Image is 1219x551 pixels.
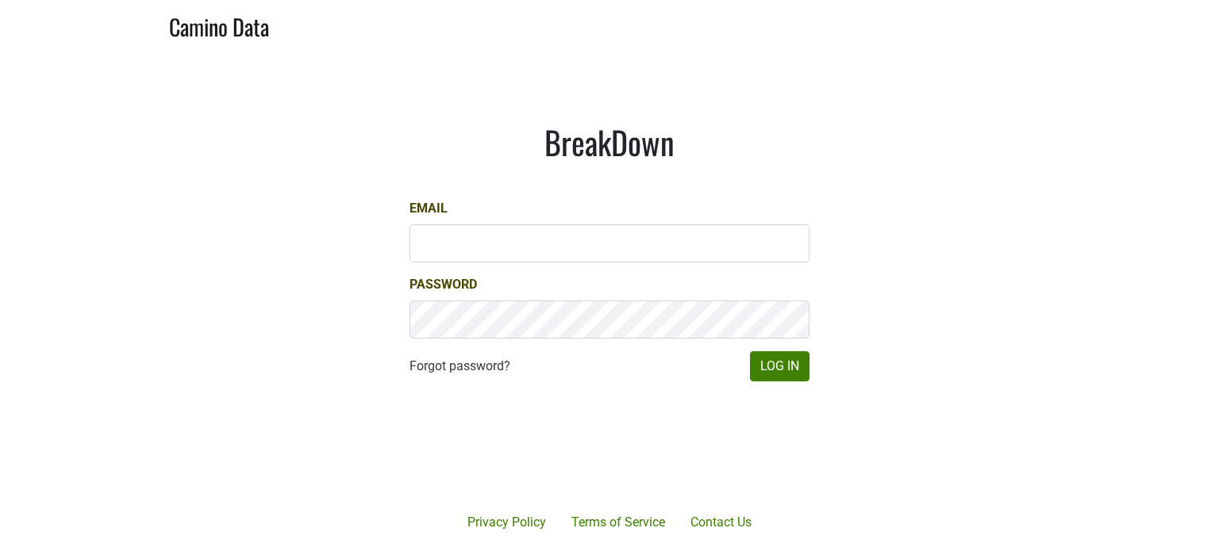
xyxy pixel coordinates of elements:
[410,357,510,376] a: Forgot password?
[410,275,477,294] label: Password
[559,507,678,538] a: Terms of Service
[169,6,269,44] a: Camino Data
[410,123,809,161] h1: BreakDown
[750,351,809,381] button: Log In
[678,507,764,538] a: Contact Us
[410,199,448,218] label: Email
[455,507,559,538] a: Privacy Policy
